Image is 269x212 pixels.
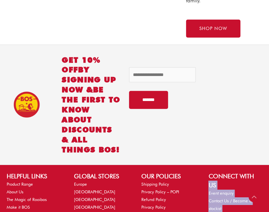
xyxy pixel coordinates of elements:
[62,55,121,155] h2: GET 10% OFF be the first to know about discounts & all things BOS!
[208,191,233,196] a: Event enquiry
[74,197,115,202] a: [GEOGRAPHIC_DATA]
[141,172,195,181] h2: OUR POLICIES
[13,91,40,118] img: BOS Ice Tea
[74,181,128,211] nav: GLOBAL STORES
[141,197,166,202] a: Refund Policy
[186,20,240,38] a: SHOP NOW
[199,26,227,31] span: SHOP NOW
[62,65,116,94] span: BY SIGNING UP NOW &
[74,172,128,181] h2: GLOBAL STORES
[74,205,115,210] a: [GEOGRAPHIC_DATA]
[7,197,47,202] a: The Magic of Rooibos
[208,198,251,211] a: Contact Us / Become a stockist
[141,205,166,210] a: Privacy Policy
[141,189,179,194] a: Privacy Policy – POPI
[141,182,169,187] a: Shipping Policy
[7,205,30,210] a: Make it BOS
[74,189,115,194] a: [GEOGRAPHIC_DATA]
[7,182,33,187] a: Product Range
[74,182,87,187] a: Europe
[7,172,61,181] h2: HELPFUL LINKS
[7,189,23,194] a: About Us
[208,172,262,190] h2: CONNECT WITH US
